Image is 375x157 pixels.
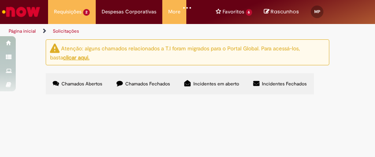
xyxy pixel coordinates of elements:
span: Despesas Corporativas [102,8,156,16]
span: 6 [246,9,252,16]
span: Rascunhos [271,8,299,15]
span: Chamados Fechados [125,81,170,87]
span: 2 [83,9,90,16]
a: No momento, sua lista de rascunhos tem 0 Itens [264,8,299,15]
span: Incidentes Fechados [262,81,307,87]
span: MP [314,9,320,14]
span: Favoritos [223,8,244,16]
span: Requisições [54,8,82,16]
a: clicar aqui. [63,54,89,61]
a: Solicitações [53,28,79,34]
a: Página inicial [9,28,36,34]
span: Chamados Abertos [61,81,102,87]
span: More [168,8,180,16]
ng-bind-html: Atenção: alguns chamados relacionados a T.I foram migrados para o Portal Global. Para acessá-los,... [50,44,300,61]
ul: Trilhas de página [6,24,182,39]
span: Incidentes em aberto [193,81,239,87]
img: ServiceNow [1,4,41,20]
